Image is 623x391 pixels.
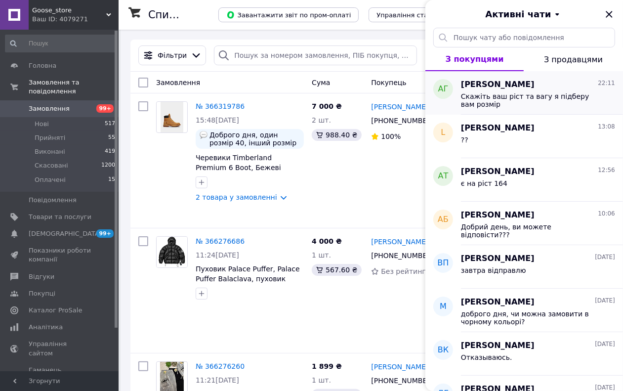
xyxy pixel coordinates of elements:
span: Фільтри [158,50,187,60]
button: АГ[PERSON_NAME]22:11Скажіть ваш ріст та вагу я підберу вам розмір [425,71,623,115]
span: Управління статусами [376,11,452,19]
span: [DATE] [595,297,615,305]
span: Скасовані [35,161,68,170]
span: Пуховик Palace Puffer, Palace Puffer Balaclava, пуховик PAloCE L [196,265,300,293]
button: З покупцями [425,47,524,71]
span: 55 [108,133,115,142]
span: Покупці [29,289,55,298]
span: Замовлення [156,79,200,87]
button: АТ[PERSON_NAME]12:56є на ріст 164 [425,158,623,202]
button: ВП[PERSON_NAME][DATE]завтра відправлю [425,245,623,289]
span: [PERSON_NAME] [461,297,535,308]
span: 7 000 ₴ [312,102,342,110]
button: М[PERSON_NAME][DATE]доброго дня, чи можна замовити в чорному кольорі? [425,289,623,332]
img: Фото товару [157,237,187,267]
span: З покупцями [446,54,504,64]
span: 1 899 ₴ [312,362,342,370]
span: Каталог ProSale [29,306,82,315]
a: 2 товара у замовленні [196,193,277,201]
a: № 366276260 [196,362,245,370]
div: 988.40 ₴ [312,129,361,141]
span: 100% [381,132,401,140]
span: Виконані [35,147,65,156]
span: Замовлення та повідомлення [29,78,119,96]
span: Управління сайтом [29,340,91,357]
h1: Список замовлень [148,9,249,21]
span: Прийняті [35,133,65,142]
span: Повідомлення [29,196,77,205]
span: М [440,301,447,312]
span: 22:11 [598,79,615,87]
span: Аналітика [29,323,63,332]
span: [PERSON_NAME] [461,340,535,351]
span: 10:06 [598,210,615,218]
span: АГ [438,84,449,95]
span: 1 шт. [312,376,331,384]
span: ?? [461,136,468,144]
span: ВП [437,258,449,269]
span: Покупець [371,79,406,87]
span: Товари та послуги [29,213,91,221]
button: АБ[PERSON_NAME]10:06Добрий день, ви можете відповісти??? [425,202,623,245]
span: 1200 [101,161,115,170]
span: 419 [105,147,115,156]
span: Доброго дня, один розмір 40, інший розмір 41. [209,131,300,147]
a: Фото товару [156,101,188,133]
span: 99+ [96,104,114,113]
span: Скажіть ваш ріст та вагу я підберу вам розмір [461,92,601,108]
span: є на ріст 164 [461,179,507,187]
span: [PERSON_NAME] [461,210,535,221]
span: АТ [438,171,449,182]
button: З продавцями [524,47,623,71]
span: 517 [105,120,115,129]
span: Головна [29,61,56,70]
div: Ваш ID: 4079271 [32,15,119,24]
input: Пошук за номером замовлення, ПІБ покупця, номером телефону, Email, номером накладної [214,45,417,65]
a: № 366276686 [196,237,245,245]
span: [PERSON_NAME] [461,166,535,177]
a: [PERSON_NAME] [371,362,428,372]
a: Фото товару [156,236,188,268]
span: [DEMOGRAPHIC_DATA] [29,229,102,238]
a: [PERSON_NAME] [371,102,428,112]
a: № 366319786 [196,102,245,110]
span: Добрий день, ви можете відповісти??? [461,223,601,239]
span: Без рейтингу [381,267,430,275]
button: Завантажити звіт по пром-оплаті [218,7,359,22]
button: ВК[PERSON_NAME][DATE]Отказываюсь. [425,332,623,376]
span: завтра відправлю [461,266,526,274]
span: [DATE] [595,340,615,348]
span: 4 000 ₴ [312,237,342,245]
span: ВК [438,345,449,356]
span: 1 шт. [312,251,331,259]
span: [PERSON_NAME] [461,79,535,90]
span: 11:24[DATE] [196,251,239,259]
span: Отказываюсь. [461,353,512,361]
img: :speech_balloon: [200,131,208,139]
span: Оплачені [35,175,66,184]
a: Черевики Timberland Premium 6 Boot, Бежеві Черевики Timberland 41 [196,154,283,181]
a: [PERSON_NAME] [371,237,428,247]
span: [PERSON_NAME] [461,253,535,264]
div: [PHONE_NUMBER] [369,249,435,262]
span: 15 [108,175,115,184]
span: доброго дня, чи можна замовити в чорному кольорі? [461,310,601,326]
input: Пошук [5,35,116,52]
span: 13:08 [598,123,615,131]
span: Завантажити звіт по пром-оплаті [226,10,351,19]
span: Нові [35,120,49,129]
span: 11:21[DATE] [196,376,239,384]
input: Пошук чату або повідомлення [433,28,615,47]
div: 567.60 ₴ [312,264,361,276]
span: 15:48[DATE] [196,116,239,124]
button: L[PERSON_NAME]13:08?? [425,115,623,158]
button: Активні чати [453,8,595,21]
span: Гаманець компанії [29,366,91,384]
span: Замовлення [29,104,70,113]
span: АБ [438,214,449,225]
span: З продавцями [544,55,603,64]
span: Показники роботи компанії [29,246,91,264]
span: [DATE] [595,253,615,261]
span: Cума [312,79,330,87]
